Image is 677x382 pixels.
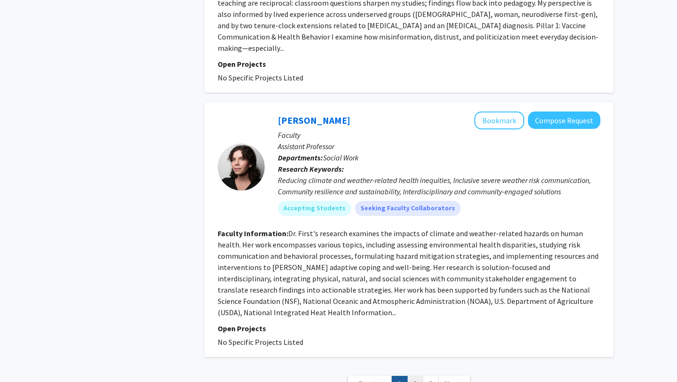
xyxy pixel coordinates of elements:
b: Departments: [278,153,323,162]
button: Add Jennifer First to Bookmarks [474,111,524,129]
b: Faculty Information: [218,229,288,238]
p: Assistant Professor [278,141,600,152]
p: Open Projects [218,323,600,334]
p: Faculty [278,129,600,141]
iframe: Chat [7,340,40,375]
b: Research Keywords: [278,164,344,174]
span: Social Work [323,153,359,162]
mat-chip: Seeking Faculty Collaborators [355,201,461,216]
mat-chip: Accepting Students [278,201,351,216]
p: Open Projects [218,58,600,70]
a: [PERSON_NAME] [278,114,350,126]
fg-read-more: Dr. First's research examines the impacts of climate and weather-related hazards on human health.... [218,229,598,317]
span: No Specific Projects Listed [218,73,303,82]
span: No Specific Projects Listed [218,337,303,347]
div: Reducing climate and weather-related health inequities, Inclusive severe weather risk communicati... [278,175,600,197]
button: Compose Request to Jennifer First [528,111,600,129]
